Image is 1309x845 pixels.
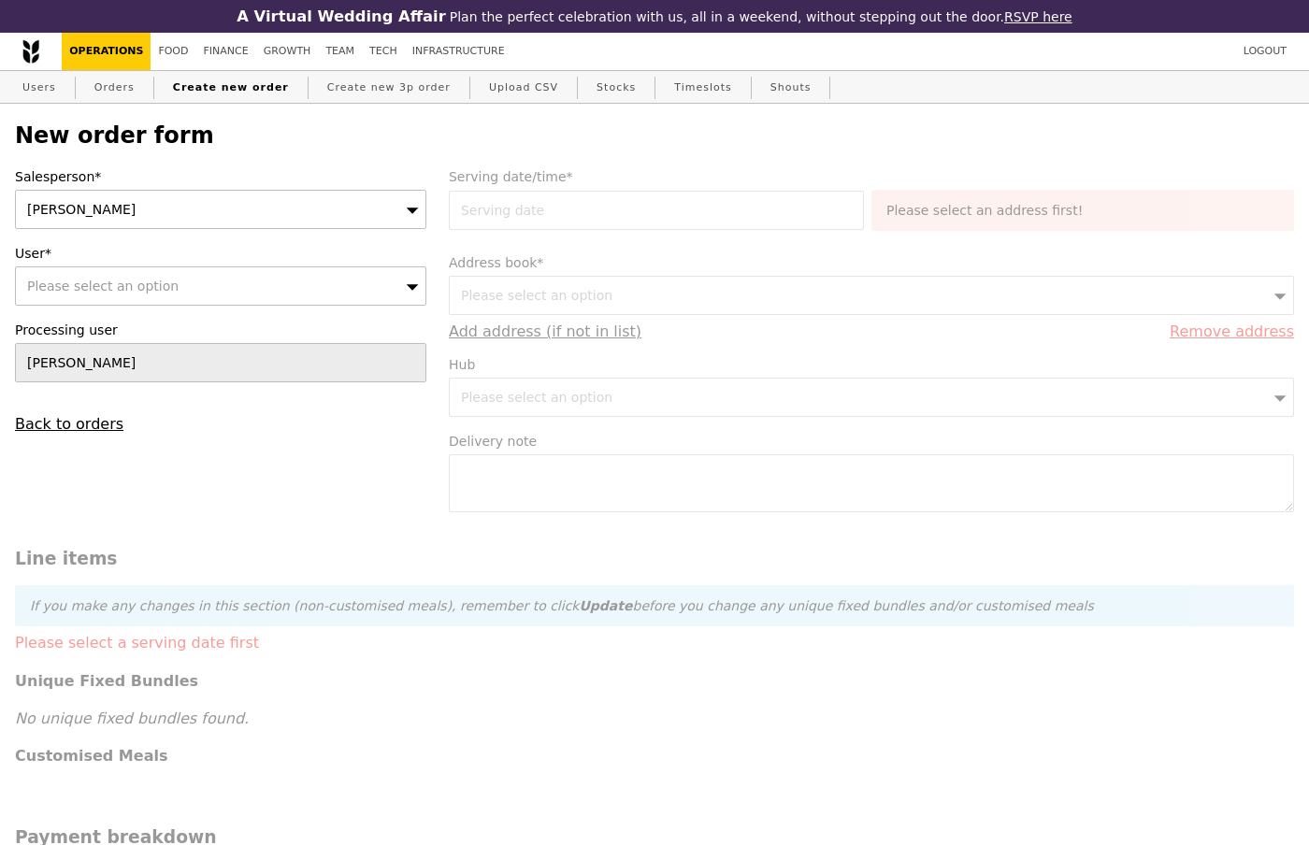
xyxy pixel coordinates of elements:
[165,71,296,105] a: Create new order
[589,71,643,105] a: Stocks
[256,33,319,70] a: Growth
[362,33,405,70] a: Tech
[763,71,819,105] a: Shouts
[87,71,142,105] a: Orders
[27,202,136,217] span: [PERSON_NAME]
[218,7,1090,25] div: Plan the perfect celebration with us, all in a weekend, without stepping out the door.
[62,33,151,70] a: Operations
[15,167,426,186] label: Salesperson*
[15,71,64,105] a: Users
[667,71,739,105] a: Timeslots
[27,279,179,294] span: Please select an option
[318,33,362,70] a: Team
[482,71,566,105] a: Upload CSV
[1236,33,1294,70] a: Logout
[15,415,123,433] a: Back to orders
[405,33,512,70] a: Infrastructure
[15,122,1294,149] h2: New order form
[237,7,445,25] h3: A Virtual Wedding Affair
[196,33,256,70] a: Finance
[151,33,195,70] a: Food
[1004,9,1072,24] a: RSVP here
[15,244,426,263] label: User*
[22,39,39,64] img: Grain logo
[320,71,458,105] a: Create new 3p order
[15,321,426,339] label: Processing user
